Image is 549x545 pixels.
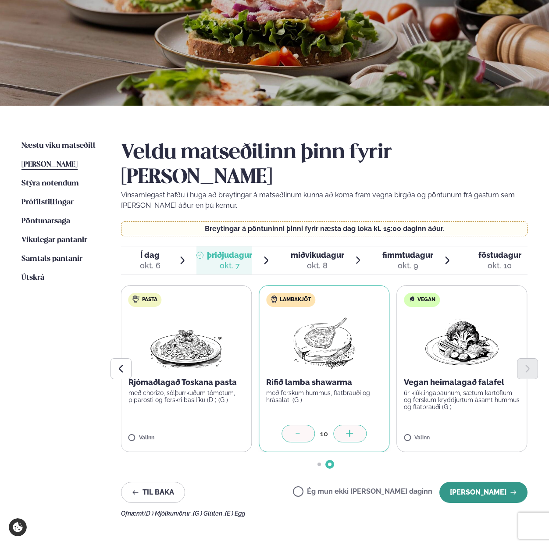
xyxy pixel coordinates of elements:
[21,274,44,281] span: Útskrá
[142,296,157,303] span: Pasta
[21,161,78,168] span: [PERSON_NAME]
[21,178,79,189] a: Stýra notendum
[9,518,27,536] a: Cookie settings
[128,389,244,403] p: með chorizo, sólþurrkuðum tómötum, piparosti og ferskri basilíku (D ) (G )
[111,358,132,379] button: Previous slide
[266,377,382,388] p: Rifið lamba shawarma
[21,142,96,150] span: Næstu viku matseðill
[21,180,79,187] span: Stýra notendum
[517,358,538,379] button: Next slide
[130,225,518,232] p: Breytingar á pöntuninni þinni fyrir næsta dag loka kl. 15:00 daginn áður.
[21,254,82,264] a: Samtals pantanir
[328,463,332,466] span: Go to slide 2
[478,260,521,271] div: okt. 10
[417,296,435,303] span: Vegan
[21,160,78,170] a: [PERSON_NAME]
[193,510,225,517] span: (G ) Glúten ,
[291,250,344,260] span: miðvikudagur
[121,141,528,190] h2: Veldu matseðilinn þinn fyrir [PERSON_NAME]
[121,190,528,211] p: Vinsamlegast hafðu í huga að breytingar á matseðlinum kunna að koma fram vegna birgða og pöntunum...
[21,141,96,151] a: Næstu viku matseðill
[291,260,344,271] div: okt. 8
[21,197,74,208] a: Prófílstillingar
[140,250,160,260] span: Í dag
[478,250,521,260] span: föstudagur
[21,236,87,244] span: Vikulegar pantanir
[148,314,225,370] img: Spagetti.png
[21,199,74,206] span: Prófílstillingar
[21,216,70,227] a: Pöntunarsaga
[207,260,252,271] div: okt. 7
[382,250,433,260] span: fimmtudagur
[317,463,321,466] span: Go to slide 1
[133,296,140,303] img: pasta.svg
[271,296,278,303] img: Lamb.svg
[128,377,244,388] p: Rjómaðlagað Toskana pasta
[21,273,44,283] a: Útskrá
[121,510,528,517] div: Ofnæmi:
[266,389,382,403] p: með ferskum hummus, flatbrauði og hrásalati (G )
[315,429,333,439] div: 10
[21,235,87,246] a: Vikulegar pantanir
[285,314,363,370] img: Lamb-Meat.png
[207,250,252,260] span: þriðjudagur
[408,296,415,303] img: Vegan.svg
[21,217,70,225] span: Pöntunarsaga
[424,314,501,370] img: Vegan.png
[404,389,520,410] p: úr kjúklingabaunum, sætum kartöflum og ferskum kryddjurtum ásamt hummus og flatbrauði (G )
[382,260,433,271] div: okt. 9
[140,260,160,271] div: okt. 6
[439,482,528,503] button: [PERSON_NAME]
[404,377,520,388] p: Vegan heimalagað falafel
[280,296,311,303] span: Lambakjöt
[121,482,185,503] button: Til baka
[21,255,82,263] span: Samtals pantanir
[144,510,193,517] span: (D ) Mjólkurvörur ,
[225,510,245,517] span: (E ) Egg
